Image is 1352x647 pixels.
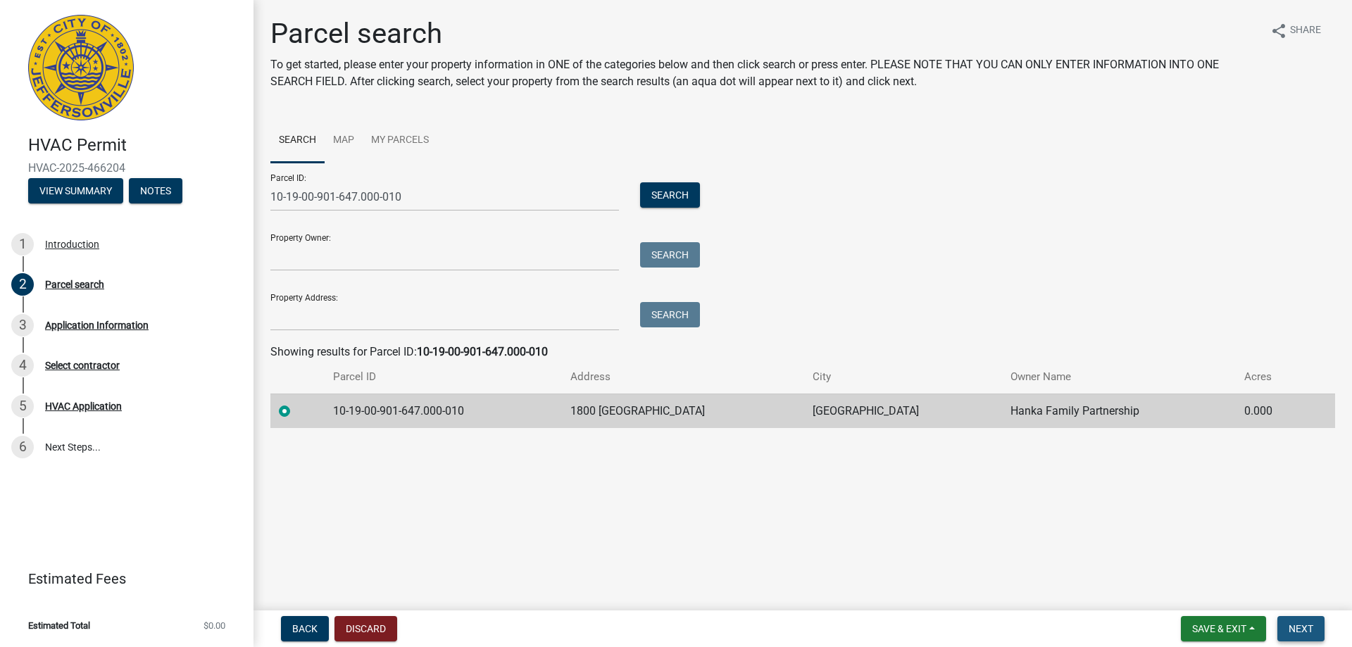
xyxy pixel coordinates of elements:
div: 6 [11,436,34,458]
div: Introduction [45,239,99,249]
span: $0.00 [204,621,225,630]
td: [GEOGRAPHIC_DATA] [804,394,1002,428]
button: Notes [129,178,182,203]
div: Select contractor [45,360,120,370]
wm-modal-confirm: Notes [129,186,182,197]
div: Parcel search [45,279,104,289]
button: Save & Exit [1181,616,1266,641]
th: Acres [1236,360,1308,394]
div: Showing results for Parcel ID: [270,344,1335,360]
button: View Summary [28,178,123,203]
div: 1 [11,233,34,256]
div: 4 [11,354,34,377]
th: Owner Name [1002,360,1236,394]
span: Next [1289,623,1313,634]
span: Estimated Total [28,621,90,630]
span: Share [1290,23,1321,39]
button: Discard [334,616,397,641]
td: 0.000 [1236,394,1308,428]
i: share [1270,23,1287,39]
button: Search [640,302,700,327]
td: 10-19-00-901-647.000-010 [325,394,562,428]
p: To get started, please enter your property information in ONE of the categories below and then cl... [270,56,1259,90]
a: Map [325,118,363,163]
wm-modal-confirm: Summary [28,186,123,197]
td: 1800 [GEOGRAPHIC_DATA] [562,394,805,428]
a: Search [270,118,325,163]
span: Back [292,623,318,634]
img: City of Jeffersonville, Indiana [28,15,134,120]
div: 5 [11,395,34,417]
h1: Parcel search [270,17,1259,51]
div: HVAC Application [45,401,122,411]
th: Parcel ID [325,360,562,394]
button: shareShare [1259,17,1332,44]
div: Application Information [45,320,149,330]
a: My Parcels [363,118,437,163]
strong: 10-19-00-901-647.000-010 [417,345,548,358]
h4: HVAC Permit [28,135,242,156]
button: Next [1277,616,1325,641]
span: HVAC-2025-466204 [28,161,225,175]
a: Estimated Fees [11,565,231,593]
th: City [804,360,1002,394]
div: 3 [11,314,34,337]
span: Save & Exit [1192,623,1246,634]
button: Back [281,616,329,641]
th: Address [562,360,805,394]
td: Hanka Family Partnership [1002,394,1236,428]
button: Search [640,242,700,268]
button: Search [640,182,700,208]
div: 2 [11,273,34,296]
